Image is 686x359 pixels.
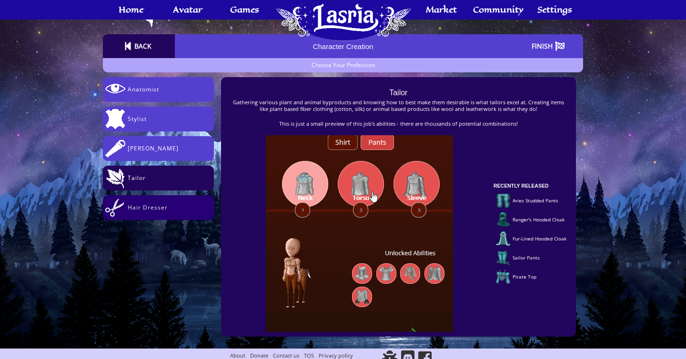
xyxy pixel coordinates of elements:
[496,231,510,246] img: Fur-Lined Hooded Cloak
[105,168,125,188] img: Tailor
[128,175,212,181] div: Tailor
[494,183,571,190] h3: Recently Released
[105,109,125,129] img: Stylist
[128,87,212,92] div: Anatomist
[510,196,561,205] div: Aries Studded Pants
[173,6,202,13] span: Avatar
[103,22,187,29] a: Avatar
[105,198,125,218] img: Hair Dresser
[529,39,555,54] div: FINISH
[119,6,143,13] span: Home
[233,99,564,113] p: Gathering various plant and animal byproducts and knowing how to best make them desirable is what...
[233,89,564,97] h2: Tailor
[105,80,125,100] img: Anatomist
[230,6,259,13] span: Games
[319,352,353,359] a: Privacy policy
[496,250,510,265] img: Sailor Pants
[103,58,583,72] div: Choose Your Profession
[510,234,569,243] div: Fur-Lined Hooded Cloak
[496,193,510,208] img: Aries Studded Pants
[273,40,414,84] a: Home
[473,6,524,13] span: Community
[510,215,567,224] div: Ranger's Hooded Cloak
[128,146,212,151] div: [PERSON_NAME]
[304,352,314,359] a: TOS
[233,120,564,127] p: This is just a small preview of this job's abilities - there are thousands of potential combinati...
[128,116,212,122] div: Stylist
[510,253,542,262] div: Sailor Pants
[537,6,572,13] span: Settings
[510,272,539,281] div: Pirate Top
[496,212,510,227] img: Ranger's Hooded Cloak
[250,352,268,359] a: Donate
[128,205,212,210] div: Hair Dresser
[496,269,510,284] img: Pirate Top
[132,39,154,54] div: Back
[426,6,457,13] span: Market
[273,352,299,359] a: Contact us
[230,352,245,359] a: About
[105,139,125,159] img: Carpenter
[266,135,453,332] img: Some ability examples!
